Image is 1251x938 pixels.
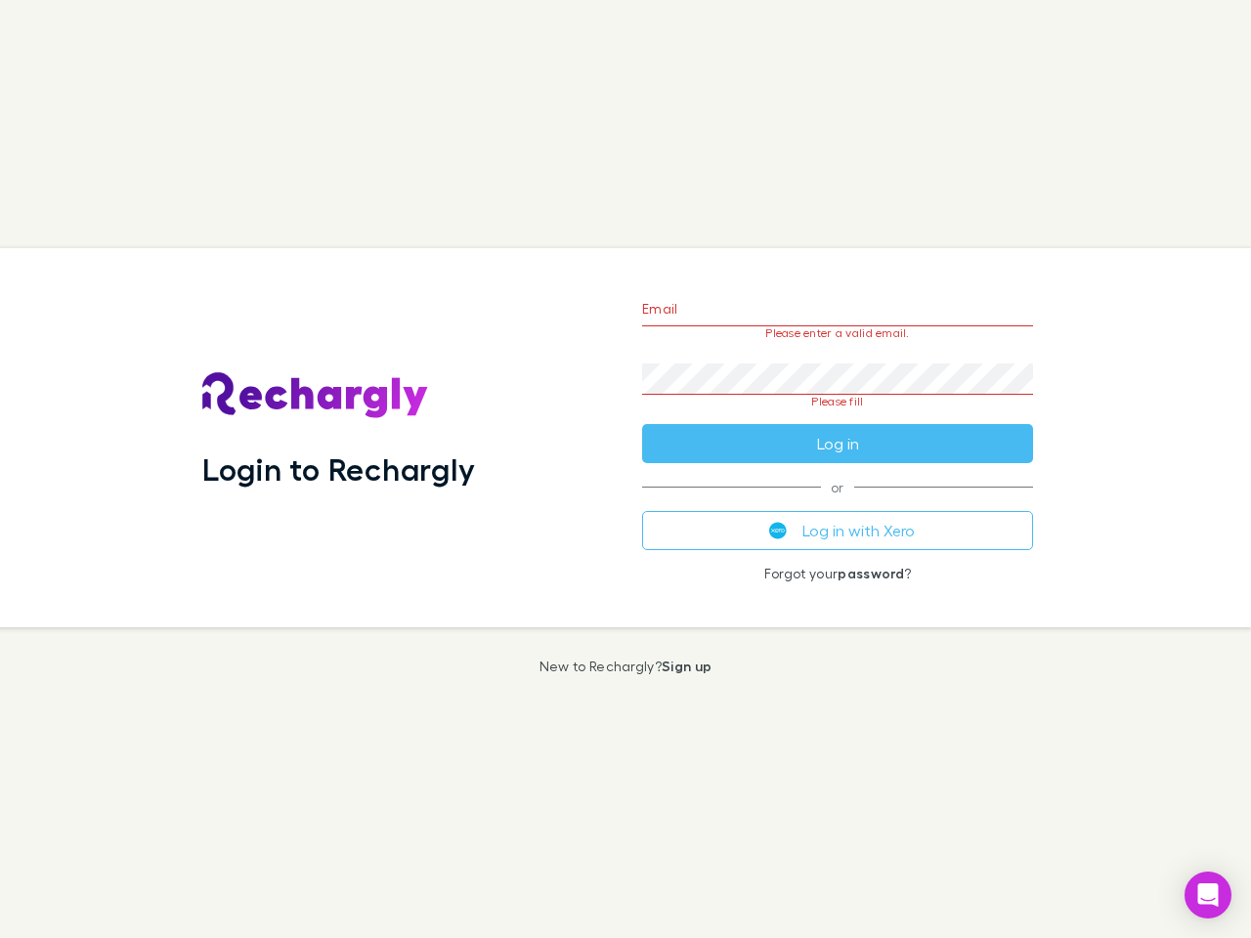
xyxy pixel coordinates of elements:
p: Please fill [642,395,1033,408]
span: or [642,487,1033,488]
p: Forgot your ? [642,566,1033,581]
a: password [838,565,904,581]
h1: Login to Rechargly [202,450,475,488]
img: Rechargly's Logo [202,372,429,419]
p: New to Rechargly? [539,659,712,674]
button: Log in with Xero [642,511,1033,550]
p: Please enter a valid email. [642,326,1033,340]
button: Log in [642,424,1033,463]
a: Sign up [662,658,712,674]
div: Open Intercom Messenger [1185,872,1231,918]
img: Xero's logo [769,522,787,539]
